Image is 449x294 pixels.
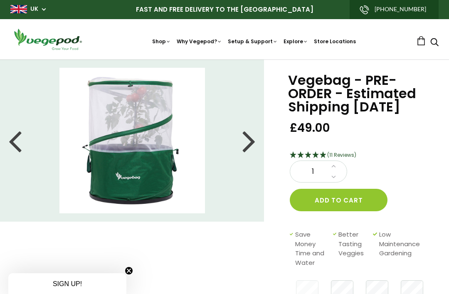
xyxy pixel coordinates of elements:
[152,38,171,45] a: Shop
[379,230,424,267] span: Low Maintenance Gardening
[290,120,330,136] span: £49.00
[8,273,126,294] div: SIGN UP!Close teaser
[430,39,439,47] a: Search
[10,5,27,13] img: gb_large.png
[30,5,38,13] a: UK
[295,230,329,267] span: Save Money Time and Water
[284,38,308,45] a: Explore
[10,27,85,51] img: Vegepod
[290,189,387,211] button: Add to cart
[59,68,205,213] img: Vegebag - PRE-ORDER - Estimated Shipping September 15th
[125,267,133,275] button: Close teaser
[329,161,338,172] a: Increase quantity by 1
[288,74,428,114] h1: Vegebag - PRE-ORDER - Estimated Shipping [DATE]
[177,38,222,45] a: Why Vegepod?
[228,38,278,45] a: Setup & Support
[53,280,82,287] span: SIGN UP!
[329,172,338,183] a: Decrease quantity by 1
[299,166,327,177] span: 1
[338,230,369,267] span: Better Tasting Veggies
[290,150,428,161] div: 4.91 Stars - 11 Reviews
[327,151,356,158] span: (11 Reviews)
[314,38,356,45] a: Store Locations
